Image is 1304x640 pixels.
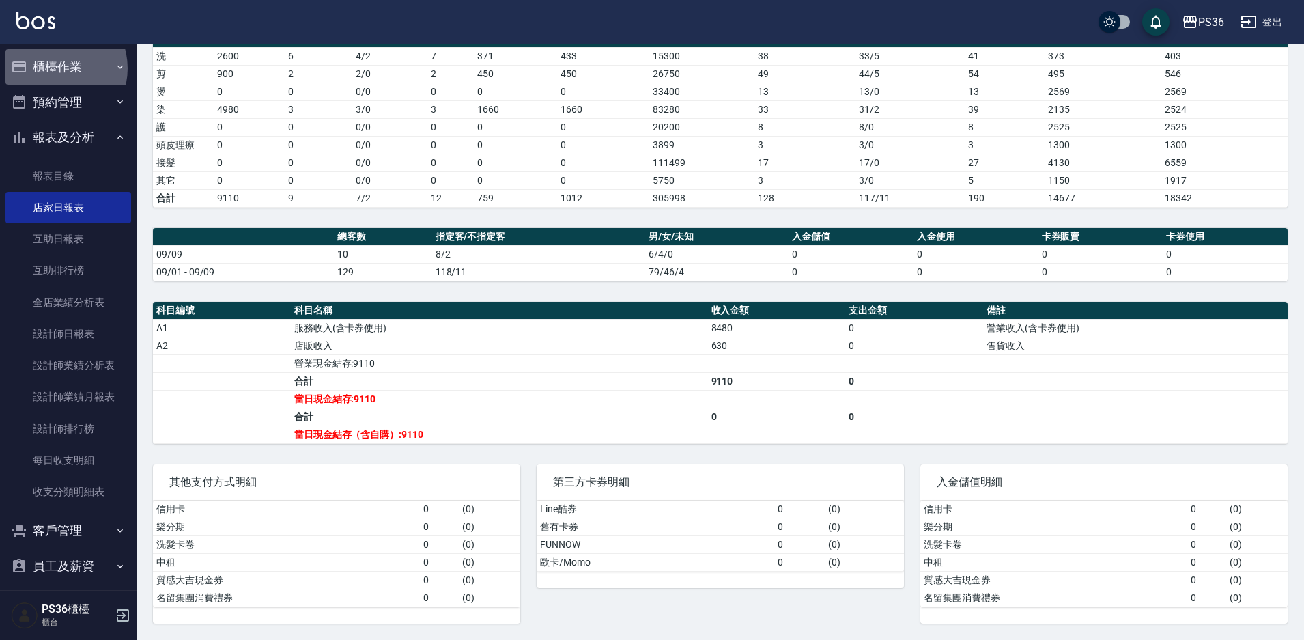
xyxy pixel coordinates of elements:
[855,100,965,118] td: 31 / 2
[352,189,428,207] td: 7/2
[5,548,131,584] button: 員工及薪資
[285,154,352,171] td: 0
[5,445,131,476] a: 每日收支明細
[432,263,646,281] td: 118/11
[845,372,983,390] td: 0
[1045,47,1162,65] td: 373
[420,553,459,571] td: 0
[285,118,352,136] td: 0
[1187,589,1227,607] td: 0
[920,589,1187,607] td: 名留集團消費禮券
[1187,571,1227,589] td: 0
[825,553,904,571] td: ( 0 )
[983,319,1288,337] td: 營業收入(含卡券使用)
[474,136,557,154] td: 0
[427,118,474,136] td: 0
[427,154,474,171] td: 0
[965,47,1045,65] td: 41
[754,47,855,65] td: 38
[920,553,1187,571] td: 中租
[855,189,965,207] td: 117/11
[5,161,131,192] a: 報表目錄
[474,171,557,189] td: 0
[965,171,1045,189] td: 5
[214,154,285,171] td: 0
[153,47,214,65] td: 洗
[1161,65,1288,83] td: 546
[153,501,420,518] td: 信用卡
[153,571,420,589] td: 質感大吉現金券
[1187,518,1227,535] td: 0
[352,171,428,189] td: 0 / 0
[1187,501,1227,518] td: 0
[855,136,965,154] td: 3 / 0
[1045,136,1162,154] td: 1300
[5,583,131,619] button: 商品管理
[291,354,708,372] td: 營業現金結存:9110
[334,245,432,263] td: 10
[754,83,855,100] td: 13
[913,245,1038,263] td: 0
[789,263,913,281] td: 0
[557,65,649,83] td: 450
[645,263,789,281] td: 79/46/4
[5,120,131,155] button: 報表及分析
[754,65,855,83] td: 49
[5,318,131,350] a: 設計師日報表
[432,245,646,263] td: 8/2
[5,350,131,381] a: 設計師業績分析表
[537,553,774,571] td: 歐卡/Momo
[153,245,334,263] td: 09/09
[557,118,649,136] td: 0
[153,263,334,281] td: 09/01 - 09/09
[352,118,428,136] td: 0 / 0
[1226,589,1288,607] td: ( 0 )
[825,518,904,535] td: ( 0 )
[291,426,708,443] td: 當日現金結存（含自購）:9110
[291,302,708,320] th: 科目名稱
[537,518,774,535] td: 舊有卡券
[1235,10,1288,35] button: 登出
[474,65,557,83] td: 450
[459,535,520,553] td: ( 0 )
[754,189,855,207] td: 128
[334,228,432,246] th: 總客數
[153,100,214,118] td: 染
[920,501,1187,518] td: 信用卡
[16,12,55,29] img: Logo
[1142,8,1170,36] button: save
[1226,518,1288,535] td: ( 0 )
[459,553,520,571] td: ( 0 )
[649,100,754,118] td: 83280
[1045,65,1162,83] td: 495
[1045,83,1162,100] td: 2569
[5,223,131,255] a: 互助日報表
[920,535,1187,553] td: 洗髮卡卷
[169,475,504,489] span: 其他支付方式明細
[557,83,649,100] td: 0
[334,263,432,281] td: 129
[153,228,1288,281] table: a dense table
[754,136,855,154] td: 3
[1161,189,1288,207] td: 18342
[965,100,1045,118] td: 39
[285,100,352,118] td: 3
[291,372,708,390] td: 合計
[855,83,965,100] td: 13 / 0
[474,154,557,171] td: 0
[5,513,131,548] button: 客戶管理
[352,100,428,118] td: 3 / 0
[845,319,983,337] td: 0
[420,571,459,589] td: 0
[5,287,131,318] a: 全店業績分析表
[1038,228,1163,246] th: 卡券販賣
[153,518,420,535] td: 樂分期
[1161,154,1288,171] td: 6559
[1198,14,1224,31] div: PS36
[645,245,789,263] td: 6/4/0
[459,501,520,518] td: ( 0 )
[153,589,420,607] td: 名留集團消費禮券
[708,372,846,390] td: 9110
[855,65,965,83] td: 44 / 5
[427,47,474,65] td: 7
